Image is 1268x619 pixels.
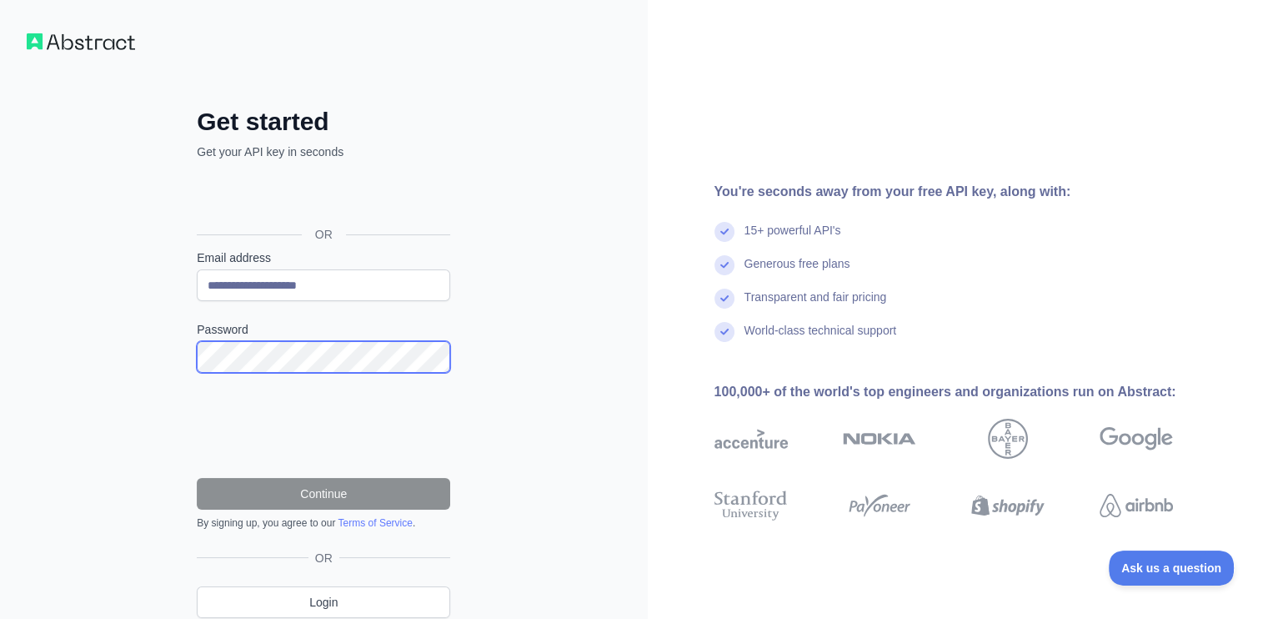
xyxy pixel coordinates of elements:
[1100,487,1173,524] img: airbnb
[1100,419,1173,459] img: google
[971,487,1045,524] img: shopify
[714,222,734,242] img: check mark
[197,516,450,530] div: By signing up, you agree to our .
[197,478,450,510] button: Continue
[714,487,788,524] img: stanford university
[744,222,841,255] div: 15+ powerful API's
[714,322,734,342] img: check mark
[843,487,916,524] img: payoneer
[308,550,339,566] span: OR
[197,107,450,137] h2: Get started
[188,179,455,215] iframe: Sign in with Google Button
[197,393,450,458] iframe: reCAPTCHA
[1109,551,1235,586] iframe: Toggle Customer Support
[714,382,1226,402] div: 100,000+ of the world's top engineers and organizations run on Abstract:
[744,289,887,322] div: Transparent and fair pricing
[744,322,897,355] div: World-class technical support
[714,182,1226,202] div: You're seconds away from your free API key, along with:
[988,419,1028,459] img: bayer
[197,586,450,618] a: Login
[714,255,734,275] img: check mark
[197,249,450,266] label: Email address
[338,517,412,529] a: Terms of Service
[27,33,135,50] img: Workflow
[843,419,916,459] img: nokia
[744,255,850,289] div: Generous free plans
[302,226,346,243] span: OR
[714,419,788,459] img: accenture
[197,143,450,160] p: Get your API key in seconds
[197,321,450,338] label: Password
[714,289,734,309] img: check mark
